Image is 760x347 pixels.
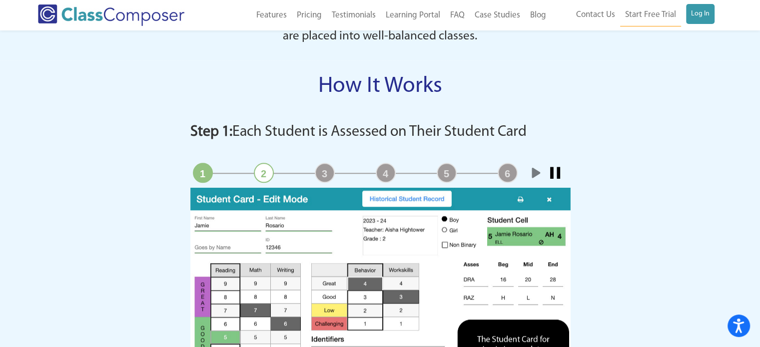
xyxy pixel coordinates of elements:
a: FAQ [445,4,470,26]
a: 3 [315,163,335,183]
a: Features [251,4,292,26]
h3: Each Student is Assessed on Their Student Card [190,122,570,143]
a: 4 [376,163,396,183]
a: Start [525,163,545,183]
span: Our class creator tool will help you save time and make better informed decisions to ensure your ... [106,11,654,42]
img: Class Composer [38,4,184,26]
a: Blog [525,4,551,26]
a: Case Studies [470,4,525,26]
nav: Header Menu [551,4,715,26]
a: Start Free Trial [620,4,681,26]
a: 1 [193,163,213,183]
a: Log In [686,4,715,24]
a: Testimonials [327,4,381,26]
a: Contact Us [571,4,620,26]
nav: Header Menu [216,4,551,26]
span: How It Works [318,75,442,97]
a: 5 [437,163,457,183]
a: Learning Portal [381,4,445,26]
a: 2 [254,163,274,183]
a: 6 [498,163,518,183]
strong: Step 1: [190,124,232,140]
a: Stop [545,163,565,183]
a: Pricing [292,4,327,26]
